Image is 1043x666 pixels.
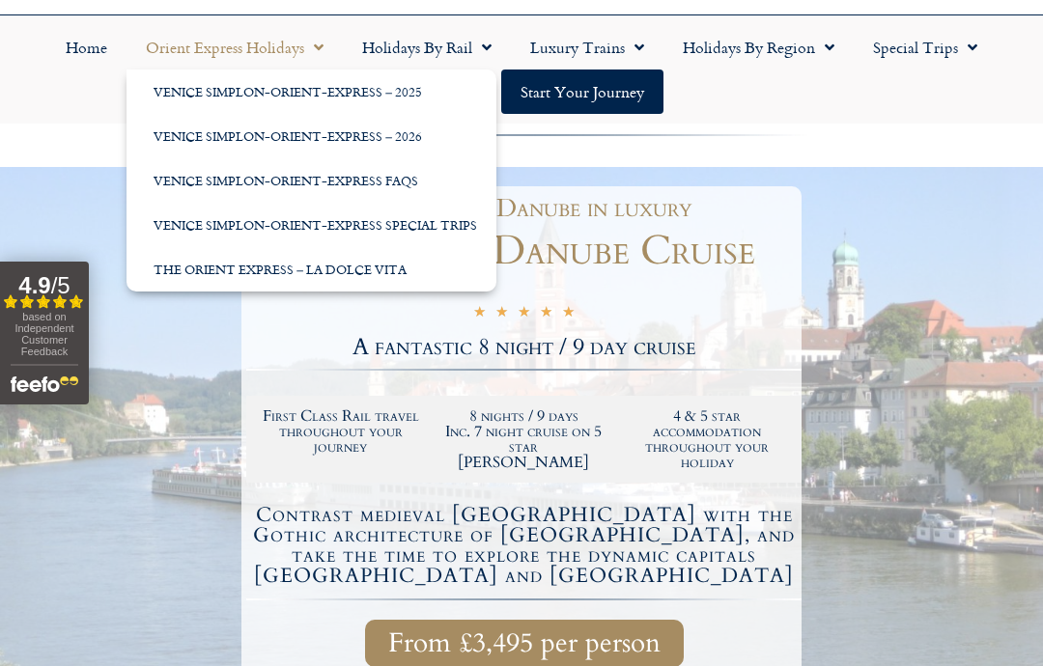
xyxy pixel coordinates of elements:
[246,336,802,359] h2: A fantastic 8 night / 9 day cruise
[540,305,552,323] i: ★
[625,408,789,470] h2: 4 & 5 star accommodation throughout your holiday
[511,25,663,69] a: Luxury Trains
[127,247,496,291] a: The Orient Express – La Dolce Vita
[495,305,508,323] i: ★
[127,114,496,158] a: Venice Simplon-Orient-Express – 2026
[562,305,575,323] i: ★
[127,25,343,69] a: Orient Express Holidays
[127,69,496,114] a: Venice Simplon-Orient-Express – 2025
[259,408,423,455] h2: First Class Rail travel throughout your journey
[518,305,530,323] i: ★
[343,25,511,69] a: Holidays by Rail
[854,25,997,69] a: Special Trips
[473,303,575,323] div: 5/5
[388,631,661,655] span: From £3,495 per person
[249,505,799,586] h4: Contrast medieval [GEOGRAPHIC_DATA] with the Gothic architecture of [GEOGRAPHIC_DATA], and take t...
[246,231,802,271] h1: Legendary Danube Cruise
[127,158,496,203] a: Venice Simplon-Orient-Express FAQs
[473,305,486,323] i: ★
[442,408,606,470] h2: 8 nights / 9 days Inc. 7 night cruise on 5 star [PERSON_NAME]
[256,196,792,221] h1: Explore the Danube in luxury
[10,25,1033,114] nav: Menu
[127,69,496,291] ul: Orient Express Holidays
[663,25,854,69] a: Holidays by Region
[46,25,127,69] a: Home
[127,203,496,247] a: Venice Simplon-Orient-Express Special Trips
[501,69,663,114] a: Start your Journey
